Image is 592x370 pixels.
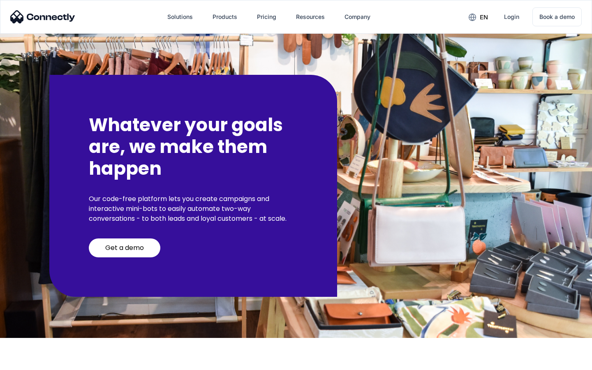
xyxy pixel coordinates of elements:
[8,356,49,367] aside: Language selected: English
[89,194,298,224] p: Our code-free platform lets you create campaigns and interactive mini-bots to easily automate two...
[167,11,193,23] div: Solutions
[89,238,160,257] a: Get a demo
[480,12,488,23] div: en
[497,7,526,27] a: Login
[257,11,276,23] div: Pricing
[10,10,75,23] img: Connectly Logo
[504,11,519,23] div: Login
[296,11,325,23] div: Resources
[532,7,582,26] a: Book a demo
[213,11,237,23] div: Products
[89,114,298,179] h2: Whatever your goals are, we make them happen
[250,7,283,27] a: Pricing
[16,356,49,367] ul: Language list
[105,244,144,252] div: Get a demo
[345,11,370,23] div: Company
